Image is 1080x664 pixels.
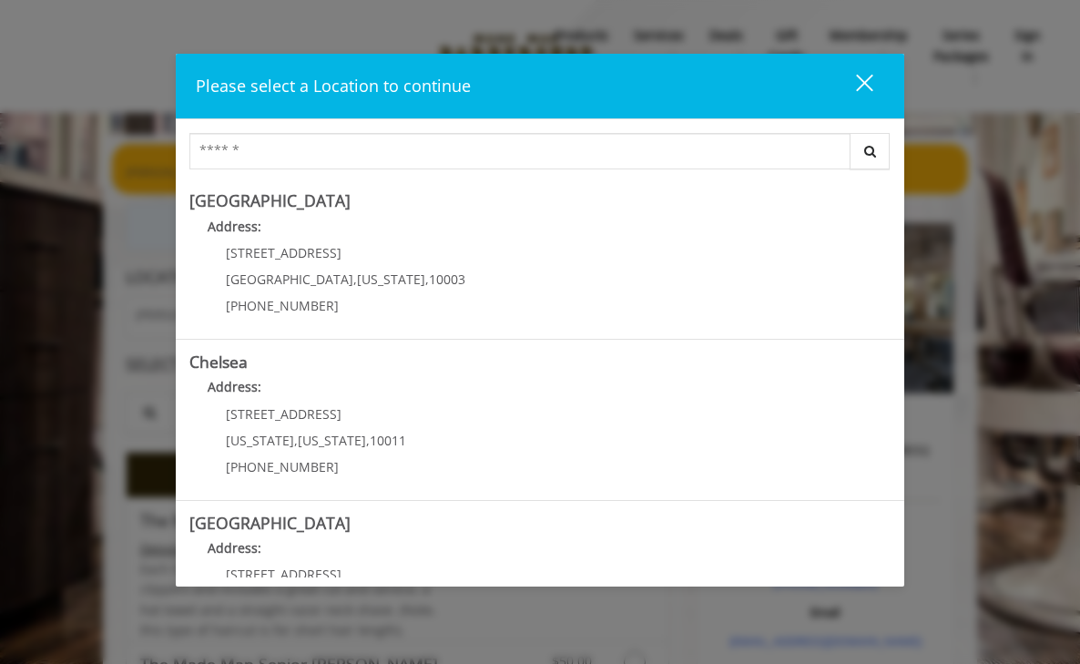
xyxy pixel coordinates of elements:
div: close dialog [835,73,871,100]
b: [GEOGRAPHIC_DATA] [189,189,351,211]
span: [STREET_ADDRESS] [226,244,341,261]
span: 10011 [370,432,406,449]
span: [PHONE_NUMBER] [226,297,339,314]
span: , [425,271,429,288]
span: , [294,432,298,449]
span: [US_STATE] [298,432,366,449]
b: Address: [208,378,261,395]
span: [US_STATE] [226,432,294,449]
span: Please select a Location to continue [196,75,471,97]
button: close dialog [822,67,884,105]
span: [STREET_ADDRESS] [226,405,341,423]
b: Address: [208,218,261,235]
b: Address: [208,539,261,557]
span: 10003 [429,271,465,288]
input: Search Center [189,133,851,169]
span: [US_STATE] [357,271,425,288]
span: , [353,271,357,288]
b: Chelsea [189,351,248,373]
span: [GEOGRAPHIC_DATA] [226,271,353,288]
i: Search button [860,145,881,158]
span: , [366,432,370,449]
div: Center Select [189,133,891,179]
b: [GEOGRAPHIC_DATA] [189,512,351,534]
span: [PHONE_NUMBER] [226,458,339,475]
span: [STREET_ADDRESS] [226,566,341,583]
